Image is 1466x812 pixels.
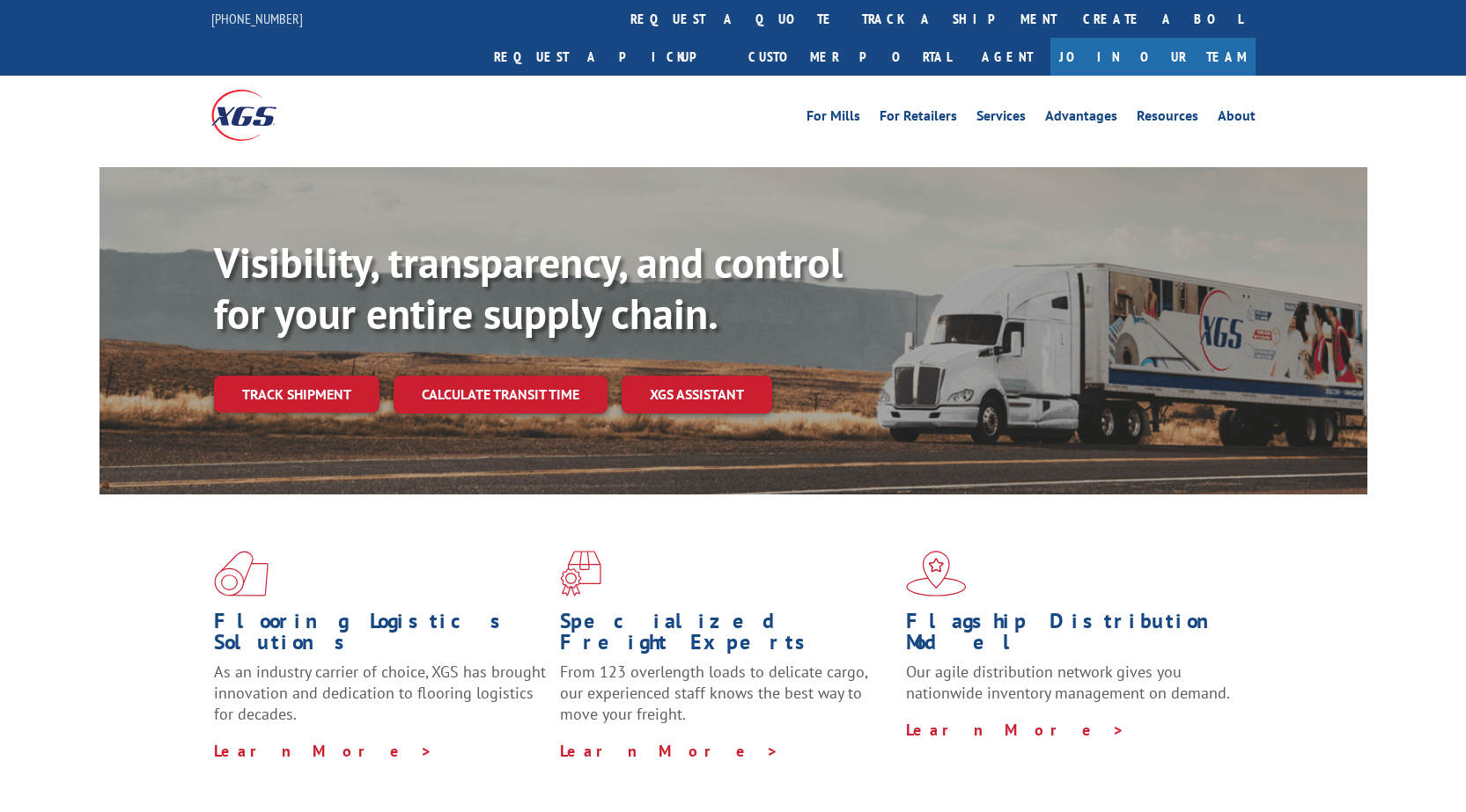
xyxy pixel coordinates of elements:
[1218,109,1256,128] a: About
[1045,109,1117,128] a: Advantages
[560,611,893,662] h1: Specialized Freight Experts
[560,551,601,596] img: xgs-icon-focused-on-flooring-red
[214,551,269,596] img: xgs-icon-total-supply-chain-intelligence-red
[906,662,1230,703] span: Our agile distribution network gives you nationwide inventory management on demand.
[1137,109,1198,128] a: Resources
[976,109,1026,128] a: Services
[880,109,957,128] a: For Retailers
[735,38,964,76] a: Customer Portal
[964,38,1050,76] a: Agent
[214,741,433,761] a: Learn More >
[214,376,379,413] a: Track shipment
[807,109,860,128] a: For Mills
[906,611,1239,662] h1: Flagship Distribution Model
[214,611,547,662] h1: Flooring Logistics Solutions
[560,662,893,740] p: From 123 overlength loads to delicate cargo, our experienced staff knows the best way to move you...
[214,662,546,724] span: As an industry carrier of choice, XGS has brought innovation and dedication to flooring logistics...
[560,741,779,761] a: Learn More >
[622,376,772,413] a: XGS ASSISTANT
[906,551,967,596] img: xgs-icon-flagship-distribution-model-red
[1050,38,1256,76] a: Join Our Team
[481,38,735,76] a: Request a pickup
[214,235,843,340] b: Visibility, transparency, and control for your entire supply chain.
[394,376,608,413] a: Calculate transit time
[906,720,1125,740] a: Learn More >
[211,10,303,27] a: [PHONE_NUMBER]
